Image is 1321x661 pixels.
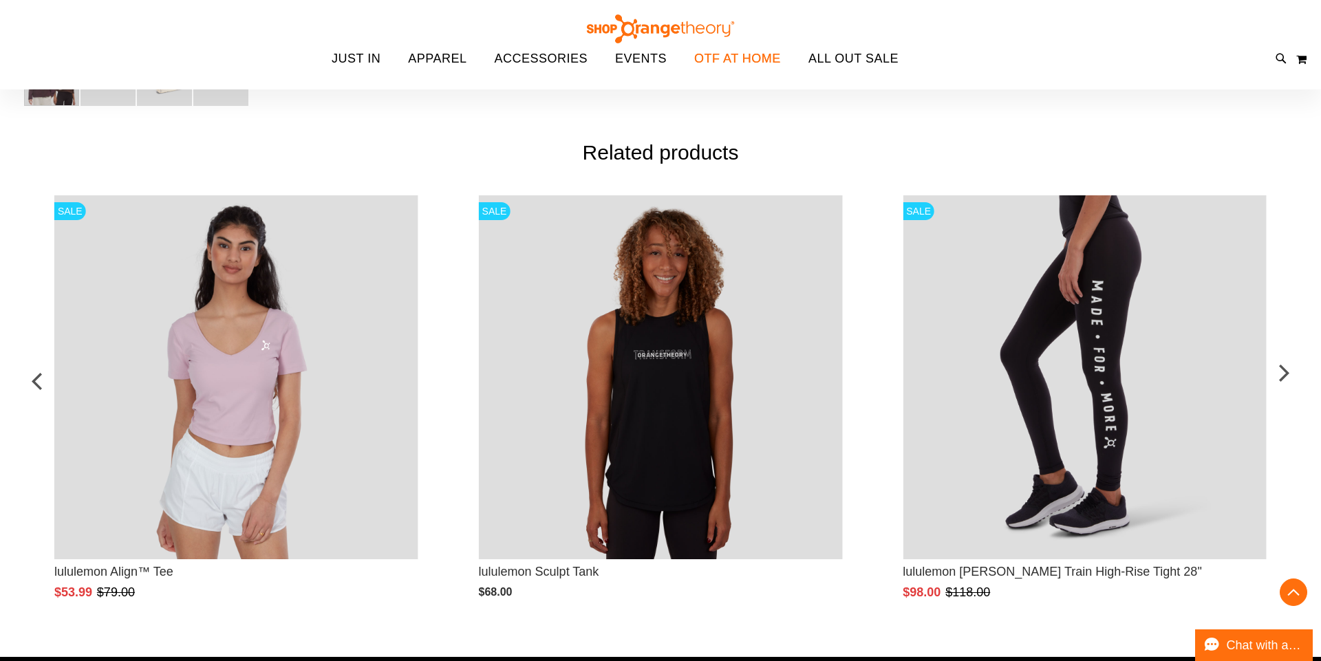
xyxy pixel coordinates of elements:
[1269,175,1297,598] div: next
[585,14,736,43] img: Shop Orangetheory
[494,43,588,74] span: ACCESSORIES
[808,43,899,74] span: ALL OUT SALE
[694,43,781,74] span: OTF AT HOME
[1280,578,1307,606] button: Back To Top
[54,195,418,561] a: Product Page Link
[903,195,1267,561] a: Product Page Link
[1195,629,1313,661] button: Chat with an Expert
[24,175,52,598] div: prev
[583,141,739,164] span: Related products
[903,195,1267,559] img: Product image for lululemon Wunder Train High-Rise Tight 28"
[903,565,1202,578] a: lululemon [PERSON_NAME] Train High-Rise Tight 28"
[1227,639,1304,652] span: Chat with an Expert
[945,585,992,599] span: $118.00
[479,202,511,220] span: SALE
[97,585,137,599] span: $79.00
[54,202,86,220] span: SALE
[479,565,599,578] a: lululemon Sculpt Tank
[54,585,94,599] span: $53.99
[332,43,380,74] span: JUST IN
[54,195,418,559] img: Product image for lululemon Align™ T-Shirt
[479,195,843,559] img: Product image for lululemon Sculpt Tank
[615,43,667,74] span: EVENTS
[479,195,843,561] a: Product Page Link
[903,202,934,220] span: SALE
[408,43,466,74] span: APPAREL
[903,585,943,599] span: $98.00
[479,586,515,598] span: $68.00
[54,565,173,578] a: lululemon Align™ Tee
